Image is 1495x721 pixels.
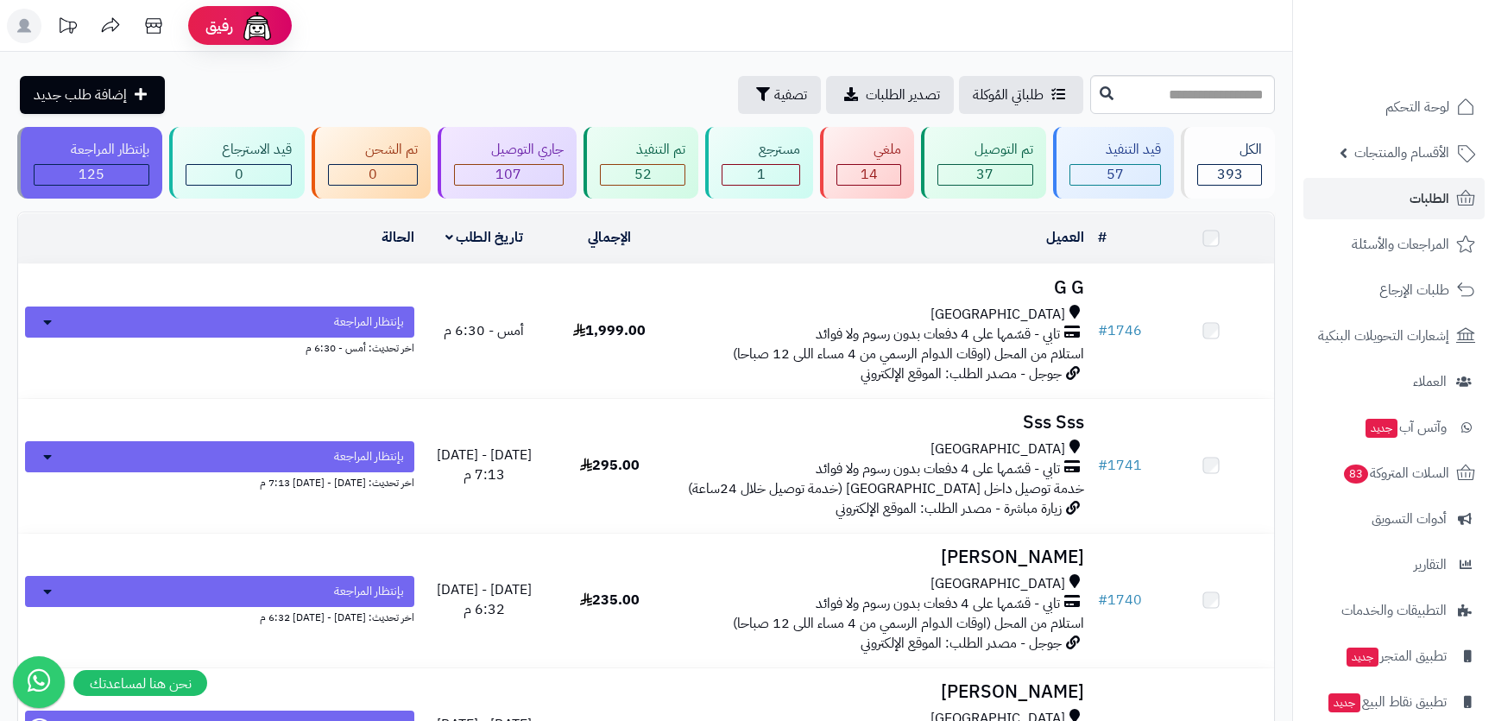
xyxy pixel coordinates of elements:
span: # [1098,455,1107,476]
a: #1740 [1098,590,1142,610]
h3: Sss Sss [679,413,1084,433]
a: #1741 [1098,455,1142,476]
a: السلات المتروكة83 [1303,452,1485,494]
div: بإنتظار المراجعة [34,140,149,160]
div: 107 [455,165,563,185]
span: 107 [495,164,521,185]
div: 125 [35,165,148,185]
span: تصفية [774,85,807,105]
div: 1 [722,165,799,185]
h3: [PERSON_NAME] [679,547,1084,567]
span: طلبات الإرجاع [1379,278,1449,302]
span: بإنتظار المراجعة [334,448,404,465]
span: تابي - قسّمها على 4 دفعات بدون رسوم ولا فوائد [816,459,1060,479]
span: 52 [634,164,652,185]
div: 14 [837,165,900,185]
span: أدوات التسويق [1372,507,1447,531]
span: 235.00 [580,590,640,610]
div: اخر تحديث: [DATE] - [DATE] 6:32 م [25,607,414,625]
span: 1 [757,164,766,185]
a: قيد الاسترجاع 0 [166,127,309,199]
a: بإنتظار المراجعة 125 [14,127,166,199]
div: 52 [601,165,685,185]
a: تطبيق المتجرجديد [1303,636,1485,677]
a: طلبات الإرجاع [1303,269,1485,311]
a: ملغي 14 [817,127,918,199]
div: اخر تحديث: أمس - 6:30 م [25,338,414,356]
a: إضافة طلب جديد [20,76,165,114]
span: تطبيق المتجر [1345,644,1447,668]
span: [DATE] - [DATE] 7:13 م [437,445,532,485]
span: تصدير الطلبات [866,85,940,105]
span: طلباتي المُوكلة [973,85,1044,105]
span: 57 [1107,164,1124,185]
span: أمس - 6:30 م [444,320,524,341]
span: # [1098,320,1107,341]
a: العميل [1046,227,1084,248]
img: logo-2.png [1378,46,1479,82]
div: مسترجع [722,140,800,160]
div: 0 [186,165,292,185]
span: 0 [369,164,377,185]
a: جاري التوصيل 107 [434,127,580,199]
div: جاري التوصيل [454,140,564,160]
span: التطبيقات والخدمات [1341,598,1447,623]
span: [GEOGRAPHIC_DATA] [930,305,1065,325]
span: [GEOGRAPHIC_DATA] [930,440,1065,459]
span: [GEOGRAPHIC_DATA] [930,574,1065,594]
span: جديد [1328,693,1360,712]
span: 125 [79,164,104,185]
span: # [1098,590,1107,610]
span: بإنتظار المراجعة [334,583,404,600]
span: استلام من المحل (اوقات الدوام الرسمي من 4 مساء اللى 12 صباحا) [733,344,1084,364]
span: استلام من المحل (اوقات الدوام الرسمي من 4 مساء اللى 12 صباحا) [733,613,1084,634]
div: 57 [1070,165,1161,185]
span: 295.00 [580,455,640,476]
span: جديد [1347,648,1378,667]
a: الطلبات [1303,178,1485,219]
a: قيد التنفيذ 57 [1050,127,1178,199]
div: قيد الاسترجاع [186,140,293,160]
h3: [PERSON_NAME] [679,682,1084,702]
span: 83 [1344,465,1368,484]
span: تابي - قسّمها على 4 دفعات بدون رسوم ولا فوائد [816,325,1060,345]
span: وآتس آب [1364,415,1447,440]
span: إشعارات التحويلات البنكية [1318,324,1449,348]
div: اخر تحديث: [DATE] - [DATE] 7:13 م [25,472,414,490]
span: السلات المتروكة [1342,461,1449,485]
div: تم التنفيذ [600,140,686,160]
img: ai-face.png [240,9,274,43]
div: قيد التنفيذ [1069,140,1162,160]
span: بإنتظار المراجعة [334,313,404,331]
span: الطلبات [1410,187,1449,211]
a: تم التوصيل 37 [918,127,1050,199]
span: الأقسام والمنتجات [1354,141,1449,165]
div: تم الشحن [328,140,418,160]
span: 37 [976,164,994,185]
span: جديد [1366,419,1397,438]
span: تابي - قسّمها على 4 دفعات بدون رسوم ولا فوائد [816,594,1060,614]
span: 14 [861,164,878,185]
span: العملاء [1413,370,1447,394]
span: المراجعات والأسئلة [1352,232,1449,256]
button: تصفية [738,76,821,114]
h3: G G [679,278,1084,298]
a: تم الشحن 0 [308,127,434,199]
a: التقارير [1303,544,1485,585]
a: تم التنفيذ 52 [580,127,703,199]
a: طلباتي المُوكلة [959,76,1083,114]
a: مسترجع 1 [702,127,817,199]
span: 1,999.00 [573,320,646,341]
a: الإجمالي [588,227,631,248]
div: 0 [329,165,417,185]
span: تطبيق نقاط البيع [1327,690,1447,714]
span: التقارير [1414,553,1447,577]
a: #1746 [1098,320,1142,341]
span: رفيق [205,16,233,36]
div: تم التوصيل [937,140,1033,160]
span: إضافة طلب جديد [34,85,127,105]
span: 0 [235,164,243,185]
a: # [1098,227,1107,248]
a: وآتس آبجديد [1303,407,1485,448]
a: المراجعات والأسئلة [1303,224,1485,265]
